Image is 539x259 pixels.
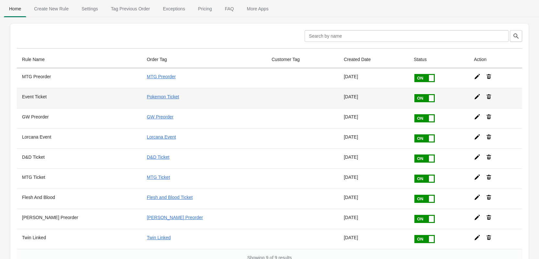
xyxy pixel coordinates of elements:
[339,168,409,189] td: [DATE]
[17,229,141,249] th: Twin Linked
[339,189,409,209] td: [DATE]
[29,3,74,15] span: Create New Rule
[339,108,409,128] td: [DATE]
[158,3,190,15] span: Exceptions
[147,114,173,119] a: GW Preorder
[17,189,141,209] th: Flesh And Blood
[339,68,409,88] td: [DATE]
[147,94,179,99] a: Pokemon Ticket
[339,128,409,148] td: [DATE]
[193,3,217,15] span: Pricing
[339,88,409,108] td: [DATE]
[141,51,266,68] th: Order Tag
[339,148,409,168] td: [DATE]
[75,0,105,17] button: Settings
[147,154,169,160] a: D&D Ticket
[17,128,141,148] th: Lorcana Event
[4,3,26,15] span: Home
[147,175,170,180] a: MTG Ticket
[17,68,141,88] th: MTG Preorder
[147,195,193,200] a: Flesh and Blood Ticket
[219,3,239,15] span: FAQ
[241,3,274,15] span: More Apps
[17,148,141,168] th: D&D Ticket
[17,209,141,229] th: [PERSON_NAME] Preorder
[409,51,469,68] th: Status
[266,51,339,68] th: Customer Tag
[147,134,176,140] a: Lorcana Event
[17,108,141,128] th: GW Preorder
[339,209,409,229] td: [DATE]
[147,215,203,220] a: [PERSON_NAME] Preorder
[17,168,141,189] th: MTG Ticket
[147,74,175,79] a: MTG Preorder
[17,51,141,68] th: Rule Name
[28,0,75,17] button: Create_New_Rule
[3,0,28,17] button: Home
[17,88,141,108] th: Event Ticket
[339,51,409,68] th: Created Date
[305,30,509,42] input: Search by name
[76,3,103,15] span: Settings
[469,51,522,68] th: Action
[106,3,155,15] span: Tag Previous Order
[339,229,409,249] td: [DATE]
[147,235,171,240] a: Twin Linked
